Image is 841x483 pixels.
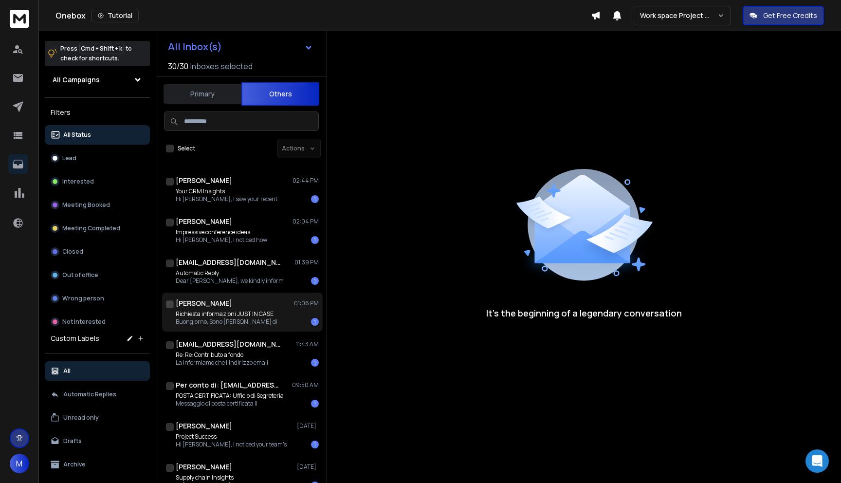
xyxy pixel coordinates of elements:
p: Out of office [62,271,98,279]
p: 01:39 PM [294,259,319,266]
p: 01:06 PM [294,299,319,307]
p: Supply chain insights [176,474,268,482]
button: Wrong person [45,289,150,308]
button: Tutorial [91,9,139,22]
p: 02:44 PM [293,177,319,185]
button: Primary [164,83,241,105]
p: Automatic Reply [176,269,284,277]
h1: [PERSON_NAME] [176,421,232,431]
p: Get Free Credits [763,11,817,20]
span: Cmd + Shift + k [79,43,124,54]
h1: [EMAIL_ADDRESS][DOMAIN_NAME] [176,339,283,349]
p: Meeting Booked [62,201,110,209]
h1: Per conto di: [EMAIL_ADDRESS][DOMAIN_NAME] [176,380,283,390]
p: Drafts [63,437,82,445]
button: Drafts [45,431,150,451]
h1: [PERSON_NAME] [176,217,232,226]
div: 1 [311,277,319,285]
div: 1 [311,236,319,244]
p: Messaggio di posta certificata Il [176,400,284,408]
p: Hi [PERSON_NAME], I saw your recent [176,195,277,203]
div: 1 [311,441,319,448]
button: Interested [45,172,150,191]
div: 1 [311,400,319,408]
p: Buongiorno, Sono [PERSON_NAME] di [176,318,277,326]
p: Richiesta informazioni JUST IN CASE [176,310,277,318]
div: 1 [311,359,319,367]
p: Hi [PERSON_NAME], I noticed your team's [176,441,287,448]
p: Not Interested [62,318,106,326]
p: Work space Project Consulting [640,11,717,20]
p: Interested [62,178,94,186]
div: 1 [311,195,319,203]
p: Impressive conference ideas [176,228,267,236]
p: Wrong person [62,295,104,302]
p: Press to check for shortcuts. [60,44,132,63]
p: [DATE] [297,422,319,430]
button: Closed [45,242,150,261]
button: Meeting Booked [45,195,150,215]
p: It’s the beginning of a legendary conversation [486,306,682,320]
button: Get Free Credits [743,6,824,25]
button: M [10,454,29,473]
h3: Custom Labels [51,334,99,343]
p: Re: Re: Contributo a fondo [176,351,268,359]
button: Archive [45,455,150,474]
h1: [EMAIL_ADDRESS][DOMAIN_NAME] [176,258,283,267]
button: Others [241,82,319,106]
p: All Status [63,131,91,139]
button: Unread only [45,408,150,427]
p: Your CRM Insights [176,187,277,195]
p: Lead [62,154,76,162]
div: Onebox [55,9,591,22]
h3: Inboxes selected [190,60,253,72]
p: All [63,367,71,375]
p: Closed [62,248,83,256]
p: Unread only [63,414,99,422]
p: Hi [PERSON_NAME], I noticed how [176,236,267,244]
div: Open Intercom Messenger [805,449,829,473]
p: 09:50 AM [292,381,319,389]
button: Meeting Completed [45,219,150,238]
p: Dear [PERSON_NAME], we kindly inform [176,277,284,285]
button: All Inbox(s) [160,37,321,56]
button: Automatic Replies [45,385,150,404]
button: Lead [45,149,150,168]
h1: [PERSON_NAME] [176,462,232,472]
p: Automatic Replies [63,390,116,398]
p: 11:43 AM [296,340,319,348]
h1: All Campaigns [53,75,100,85]
p: [DATE] [297,463,319,471]
h1: [PERSON_NAME] [176,298,232,308]
button: All Campaigns [45,70,150,90]
div: 1 [311,318,319,326]
button: Out of office [45,265,150,285]
p: Archive [63,461,86,468]
h1: All Inbox(s) [168,42,222,52]
label: Select [178,145,195,152]
p: La informiamo che l'indirizzo email [176,359,268,367]
button: All Status [45,125,150,145]
button: All [45,361,150,381]
p: Project Success [176,433,287,441]
button: Not Interested [45,312,150,332]
h1: [PERSON_NAME] [176,176,232,186]
span: 30 / 30 [168,60,188,72]
p: 02:04 PM [293,218,319,225]
h3: Filters [45,106,150,119]
p: Meeting Completed [62,224,120,232]
p: POSTA CERTIFICATA: Ufficio di Segreteria [176,392,284,400]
